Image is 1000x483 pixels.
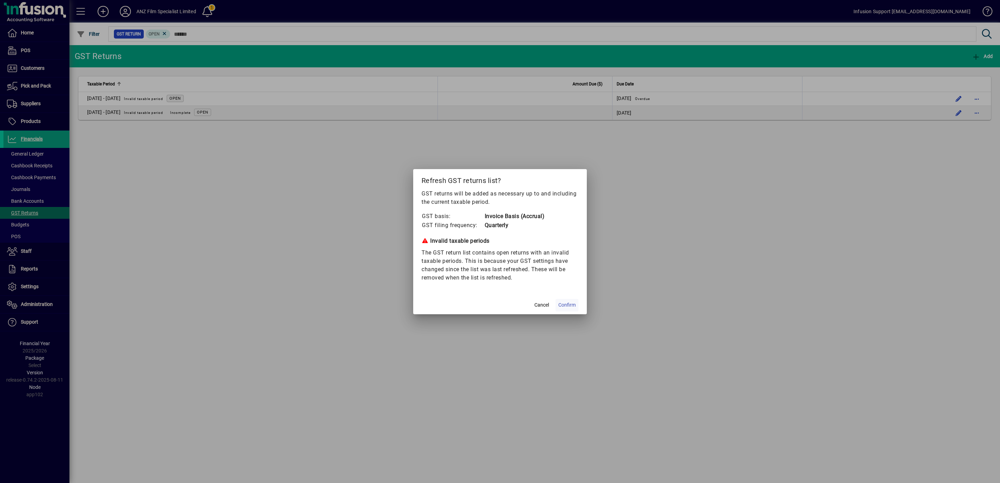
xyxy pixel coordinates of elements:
[422,249,578,282] div: The GST return list contains open returns with an invalid taxable periods. This is because your G...
[534,301,549,309] span: Cancel
[430,238,490,244] strong: Invalid taxable periods
[484,221,545,230] td: Quarterly
[558,301,576,309] span: Confirm
[413,169,587,189] h2: Refresh GST returns list?
[556,299,578,311] button: Confirm
[422,212,484,221] td: GST basis:
[484,212,545,221] td: Invoice Basis (Accrual)
[422,190,578,206] p: GST returns will be added as necessary up to and including the current taxable period.
[422,221,484,230] td: GST filing frequency:
[531,299,553,311] button: Cancel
